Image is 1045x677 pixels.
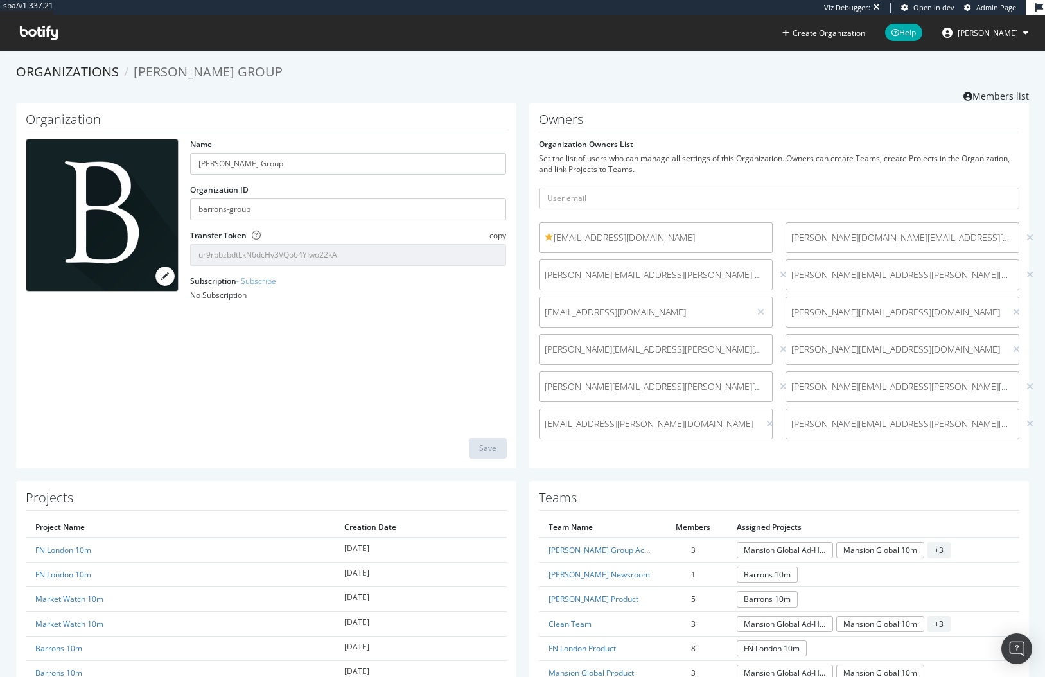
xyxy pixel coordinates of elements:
a: FN London 10m [737,640,807,656]
div: Viz Debugger: [824,3,870,13]
a: Market Watch 10m [35,593,103,604]
a: Barrons 10m [737,567,798,583]
input: name [190,153,506,175]
h1: Owners [539,112,1020,132]
a: Open in dev [901,3,954,13]
h1: Teams [539,491,1020,511]
a: [PERSON_NAME] Group Access [549,545,660,556]
label: Transfer Token [190,230,247,241]
td: 5 [660,587,727,611]
th: Team Name [539,517,660,538]
div: No Subscription [190,290,506,301]
span: [EMAIL_ADDRESS][DOMAIN_NAME] [545,306,744,319]
a: FN London Product [549,643,616,654]
span: [PERSON_NAME][EMAIL_ADDRESS][DOMAIN_NAME] [791,343,1000,356]
a: [PERSON_NAME] Newsroom [549,569,650,580]
span: Admin Page [976,3,1016,12]
th: Project Name [26,517,335,538]
button: Create Organization [782,27,866,39]
span: [PERSON_NAME][EMAIL_ADDRESS][PERSON_NAME][DOMAIN_NAME] [791,268,1014,281]
a: Members list [963,87,1029,103]
label: Organization ID [190,184,249,195]
ol: breadcrumbs [16,63,1029,82]
label: Name [190,139,212,150]
a: Organizations [16,63,119,80]
a: Barrons 10m [35,643,82,654]
span: copy [489,230,506,241]
a: FN London 10m [35,569,91,580]
a: Admin Page [964,3,1016,13]
label: Organization Owners List [539,139,633,150]
h1: Projects [26,491,507,511]
td: [DATE] [335,563,506,587]
div: Set the list of users who can manage all settings of this Organization. Owners can create Teams, ... [539,153,1020,175]
span: [PERSON_NAME][DOMAIN_NAME][EMAIL_ADDRESS][PERSON_NAME][DOMAIN_NAME] [791,231,1014,244]
a: FN London 10m [35,545,91,556]
input: User email [539,188,1020,209]
a: Mansion Global Ad-Hoc (TEMP test project for FNLondon SPA) [737,616,833,632]
span: + 3 [927,616,951,632]
span: [PERSON_NAME][EMAIL_ADDRESS][DOMAIN_NAME] [791,306,1000,319]
label: Subscription [190,276,276,286]
span: [EMAIL_ADDRESS][PERSON_NAME][DOMAIN_NAME] [545,418,753,430]
a: Mansion Global 10m [836,542,924,558]
th: Creation Date [335,517,506,538]
span: [PERSON_NAME][EMAIL_ADDRESS][PERSON_NAME][DOMAIN_NAME] [791,380,1014,393]
a: - Subscribe [236,276,276,286]
td: [DATE] [335,587,506,611]
input: Organization ID [190,198,506,220]
span: [PERSON_NAME][EMAIL_ADDRESS][PERSON_NAME][DOMAIN_NAME] [791,418,1014,430]
div: Open Intercom Messenger [1001,633,1032,664]
a: Clean Team [549,619,592,629]
button: Save [469,438,507,459]
a: Market Watch 10m [35,619,103,629]
td: 3 [660,538,727,563]
a: Barrons 10m [737,591,798,607]
a: Mansion Global Ad-Hoc (TEMP test project for FNLondon SPA) [737,542,833,558]
td: 3 [660,611,727,636]
span: [PERSON_NAME] Group [134,63,283,80]
td: 1 [660,563,727,587]
span: [EMAIL_ADDRESS][DOMAIN_NAME] [545,231,767,244]
a: Mansion Global 10m [836,616,924,632]
td: [DATE] [335,611,506,636]
a: [PERSON_NAME] Product [549,593,638,604]
span: [PERSON_NAME][EMAIL_ADDRESS][PERSON_NAME][DOMAIN_NAME] [545,268,767,281]
span: + 3 [927,542,951,558]
div: Save [479,443,496,453]
button: [PERSON_NAME] [932,22,1039,43]
th: Assigned Projects [727,517,1019,538]
span: Help [885,24,922,41]
h1: Organization [26,112,507,132]
td: [DATE] [335,538,506,563]
td: 8 [660,636,727,660]
span: [PERSON_NAME][EMAIL_ADDRESS][PERSON_NAME][DOMAIN_NAME] [545,343,767,356]
span: Open in dev [913,3,954,12]
td: [DATE] [335,636,506,660]
th: Members [660,517,727,538]
span: [PERSON_NAME][EMAIL_ADDRESS][PERSON_NAME][DOMAIN_NAME] [545,380,767,393]
span: kerry [958,28,1018,39]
